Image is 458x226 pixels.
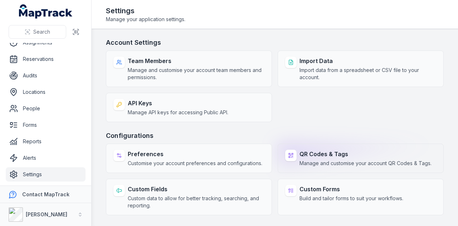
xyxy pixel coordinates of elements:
span: Manage API keys for accessing Public API. [128,109,228,116]
a: PreferencesCustomise your account preferences and configurations. [106,144,272,173]
strong: [PERSON_NAME] [26,211,67,217]
span: Search [33,28,50,35]
a: API KeysManage API keys for accessing Public API. [106,93,272,122]
button: Search [9,25,66,39]
span: Manage your application settings. [106,16,185,23]
strong: Contact MapTrack [22,191,69,197]
strong: QR Codes & Tags [299,150,432,158]
a: Custom FieldsCustom data to allow for better tracking, searching, and reporting. [106,179,272,215]
h3: Configurations [106,131,444,141]
strong: Team Members [128,57,264,65]
a: MapTrack [19,4,73,19]
a: Custom FormsBuild and tailor forms to suit your workflows. [278,179,444,215]
a: Reservations [6,52,86,66]
strong: Custom Forms [299,185,403,193]
a: QR Codes & TagsManage and customise your account QR Codes & Tags. [278,144,444,173]
span: Customise your account preferences and configurations. [128,160,262,167]
span: Import data from a spreadsheet or CSV file to your account. [299,67,436,81]
a: Reports [6,134,86,149]
span: Build and tailor forms to suit your workflows. [299,195,403,202]
a: Settings [6,167,86,182]
strong: Import Data [299,57,436,65]
span: Manage and customise your account QR Codes & Tags. [299,160,432,167]
span: Custom data to allow for better tracking, searching, and reporting. [128,195,264,209]
a: Audits [6,68,86,83]
a: Team MembersManage and customise your account team members and permissions. [106,51,272,87]
strong: Custom Fields [128,185,264,193]
span: Manage and customise your account team members and permissions. [128,67,264,81]
a: Alerts [6,151,86,165]
strong: Preferences [128,150,262,158]
a: People [6,101,86,116]
a: Locations [6,85,86,99]
strong: API Keys [128,99,228,107]
a: Import DataImport data from a spreadsheet or CSV file to your account. [278,51,444,87]
a: Forms [6,118,86,132]
h2: Settings [106,6,185,16]
h3: Account Settings [106,38,444,48]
